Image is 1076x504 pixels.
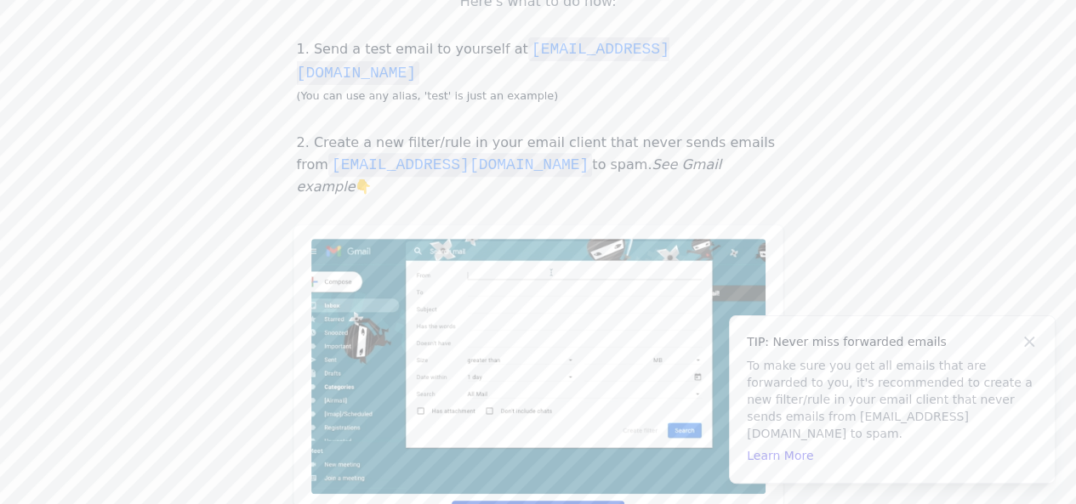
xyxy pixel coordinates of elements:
[293,37,783,105] p: 1. Send a test email to yourself at
[297,89,559,102] small: (You can use any alias, 'test' is just an example)
[293,133,783,197] p: 2. Create a new filter/rule in your email client that never sends emails from to spam. 👇
[311,239,766,494] img: Add noreply@eml.monster to a Never Send to Spam filter in Gmail
[297,37,669,85] code: [EMAIL_ADDRESS][DOMAIN_NAME]
[747,333,1038,350] h4: TIP: Never miss forwarded emails
[297,156,721,195] i: See Gmail example
[747,357,1038,442] p: To make sure you get all emails that are forwarded to you, it's recommended to create a new filte...
[328,153,592,177] code: [EMAIL_ADDRESS][DOMAIN_NAME]
[747,449,813,462] a: Learn More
